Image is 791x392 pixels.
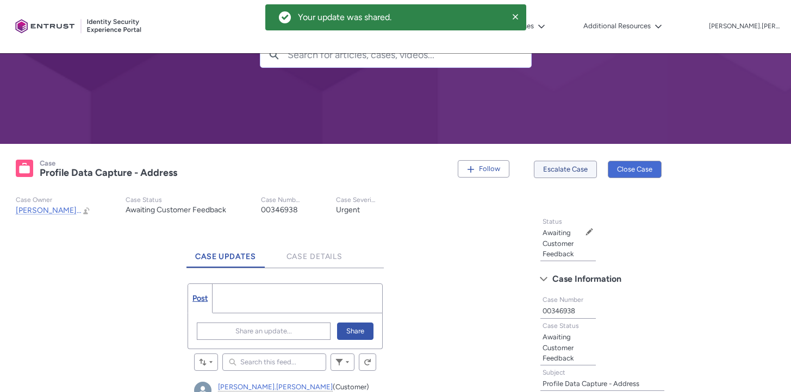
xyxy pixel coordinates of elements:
p: [PERSON_NAME].[PERSON_NAME] [709,23,780,30]
button: Case Information [534,270,670,288]
span: Your update was shared. [298,12,391,22]
lightning-formatted-text: Urgent [336,205,360,214]
lightning-formatted-text: Profile Data Capture - Address [543,380,639,388]
button: Change Owner [82,206,91,215]
p: Case Number [261,196,301,204]
span: Share an update... [235,323,292,339]
lightning-formatted-text: 00346938 [261,205,298,214]
lightning-formatted-text: Awaiting Customer Feedback [126,205,226,214]
button: Share an update... [197,323,331,340]
span: (Customer) [333,383,369,391]
a: [PERSON_NAME].[PERSON_NAME] [218,383,333,391]
p: Case Severity [336,196,376,204]
records-entity-label: Case [40,159,55,167]
lightning-formatted-text: Profile Data Capture - Address [40,167,177,179]
button: Follow [458,160,509,178]
p: Case Owner [16,196,91,204]
lightning-formatted-text: 00346938 [543,307,575,315]
button: Refresh this feed [359,353,376,371]
button: Escalate Case [534,161,597,178]
button: Edit Status [585,227,594,236]
span: Case Information [552,271,621,287]
a: Case Updates [186,238,265,268]
span: Share [346,323,364,339]
a: Case Details [278,238,352,268]
button: Search [260,42,288,67]
lightning-formatted-text: Awaiting Customer Feedback [543,229,574,258]
input: Search this feed... [222,353,326,371]
button: Share [337,323,373,340]
span: Case Updates [195,252,256,261]
span: Subject [543,369,565,376]
button: User Profile hank.hsu [708,20,780,31]
button: Cases [512,18,548,34]
span: Case Details [286,252,343,261]
button: Additional Resources [581,18,665,34]
input: Search for articles, cases, videos... [288,42,531,67]
span: Case Number [543,296,583,304]
span: Status [543,218,562,225]
span: Post [192,294,208,303]
div: Chatter Publisher [188,283,383,349]
lightning-formatted-text: Awaiting Customer Feedback [543,333,574,362]
a: Post [188,284,213,313]
span: Case Status [543,322,579,330]
button: Close Case [608,161,662,178]
span: Follow [479,165,500,173]
p: Case Status [126,196,226,204]
span: [PERSON_NAME].[PERSON_NAME] [16,206,139,215]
